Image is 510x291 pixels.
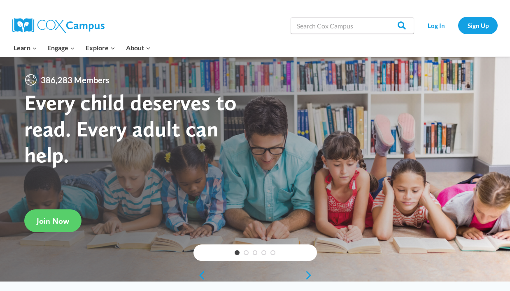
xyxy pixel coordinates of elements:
[270,250,275,255] a: 5
[37,73,113,87] span: 386,283 Members
[86,42,115,53] span: Explore
[126,42,151,53] span: About
[37,216,69,226] span: Join Now
[193,270,206,280] a: previous
[305,270,317,280] a: next
[253,250,258,255] a: 3
[12,18,105,33] img: Cox Campus
[193,267,317,284] div: content slider buttons
[418,17,454,34] a: Log In
[418,17,498,34] nav: Secondary Navigation
[244,250,249,255] a: 2
[291,17,414,34] input: Search Cox Campus
[47,42,75,53] span: Engage
[8,39,156,56] nav: Primary Navigation
[14,42,37,53] span: Learn
[235,250,240,255] a: 1
[458,17,498,34] a: Sign Up
[24,89,237,168] strong: Every child deserves to read. Every adult can help.
[24,209,82,232] a: Join Now
[261,250,266,255] a: 4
